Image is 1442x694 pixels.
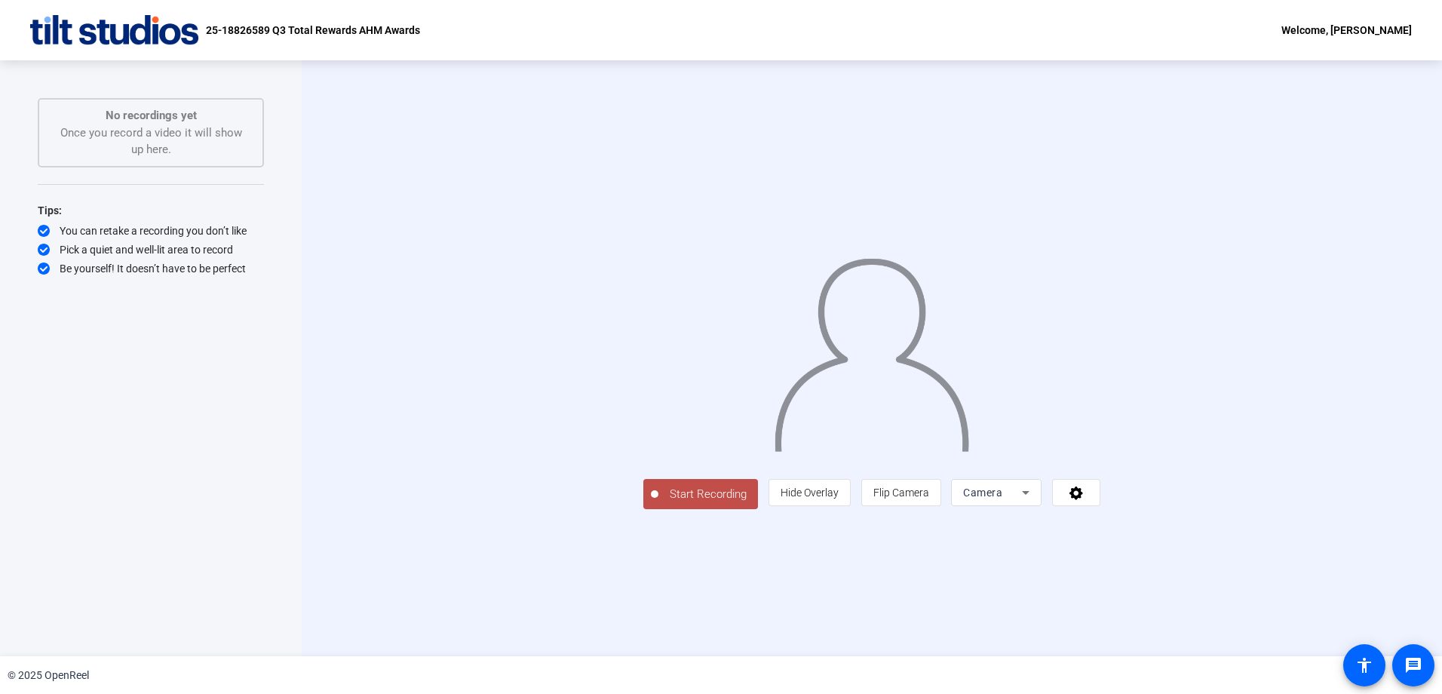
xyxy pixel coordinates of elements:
img: OpenReel logo [30,15,198,45]
button: Flip Camera [861,479,941,506]
span: Start Recording [658,486,758,503]
p: No recordings yet [54,107,247,124]
div: Once you record a video it will show up here. [54,107,247,158]
div: Welcome, [PERSON_NAME] [1281,21,1412,39]
img: overlay [773,246,971,452]
div: Pick a quiet and well-lit area to record [38,242,264,257]
button: Hide Overlay [769,479,851,506]
div: Tips: [38,201,264,220]
mat-icon: accessibility [1355,656,1373,674]
div: © 2025 OpenReel [8,668,89,683]
p: 25-18826589 Q3 Total Rewards AHM Awards [206,21,420,39]
span: Flip Camera [873,487,929,499]
button: Start Recording [643,479,758,509]
mat-icon: message [1404,656,1422,674]
div: You can retake a recording you don’t like [38,223,264,238]
span: Camera [963,487,1002,499]
span: Hide Overlay [781,487,839,499]
div: Be yourself! It doesn’t have to be perfect [38,261,264,276]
